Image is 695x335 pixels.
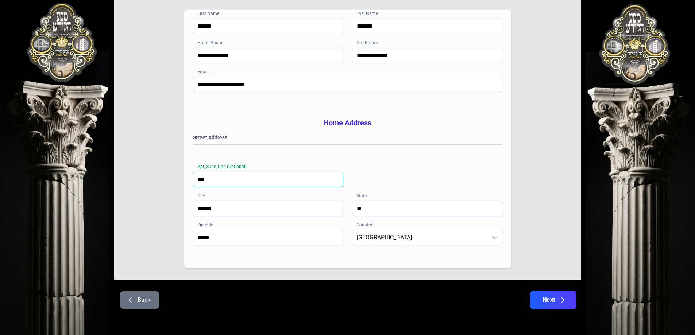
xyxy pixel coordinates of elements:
button: Next [530,291,576,309]
label: Street Address [193,134,502,141]
button: Back [120,291,159,309]
div: dropdown trigger [487,230,502,245]
h3: Home Address [193,118,502,128]
span: United States [352,230,487,245]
